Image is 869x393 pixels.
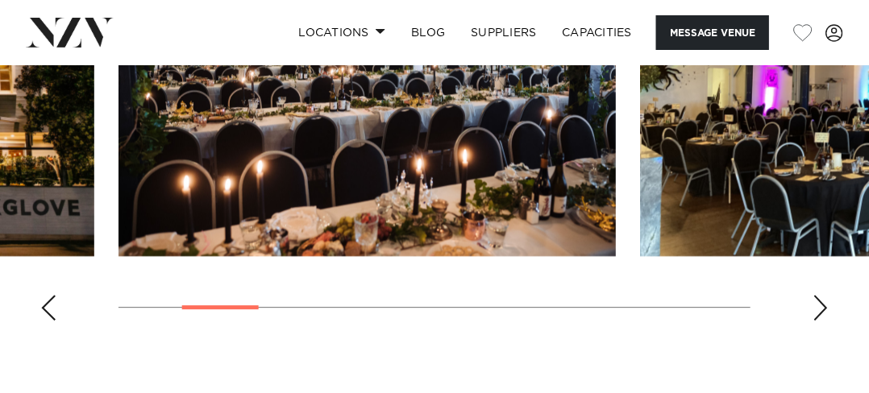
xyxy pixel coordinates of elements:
[285,15,398,50] a: Locations
[550,15,646,50] a: Capacities
[656,15,769,50] button: Message Venue
[26,18,114,47] img: nzv-logo.png
[398,15,458,50] a: BLOG
[458,15,549,50] a: SUPPLIERS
